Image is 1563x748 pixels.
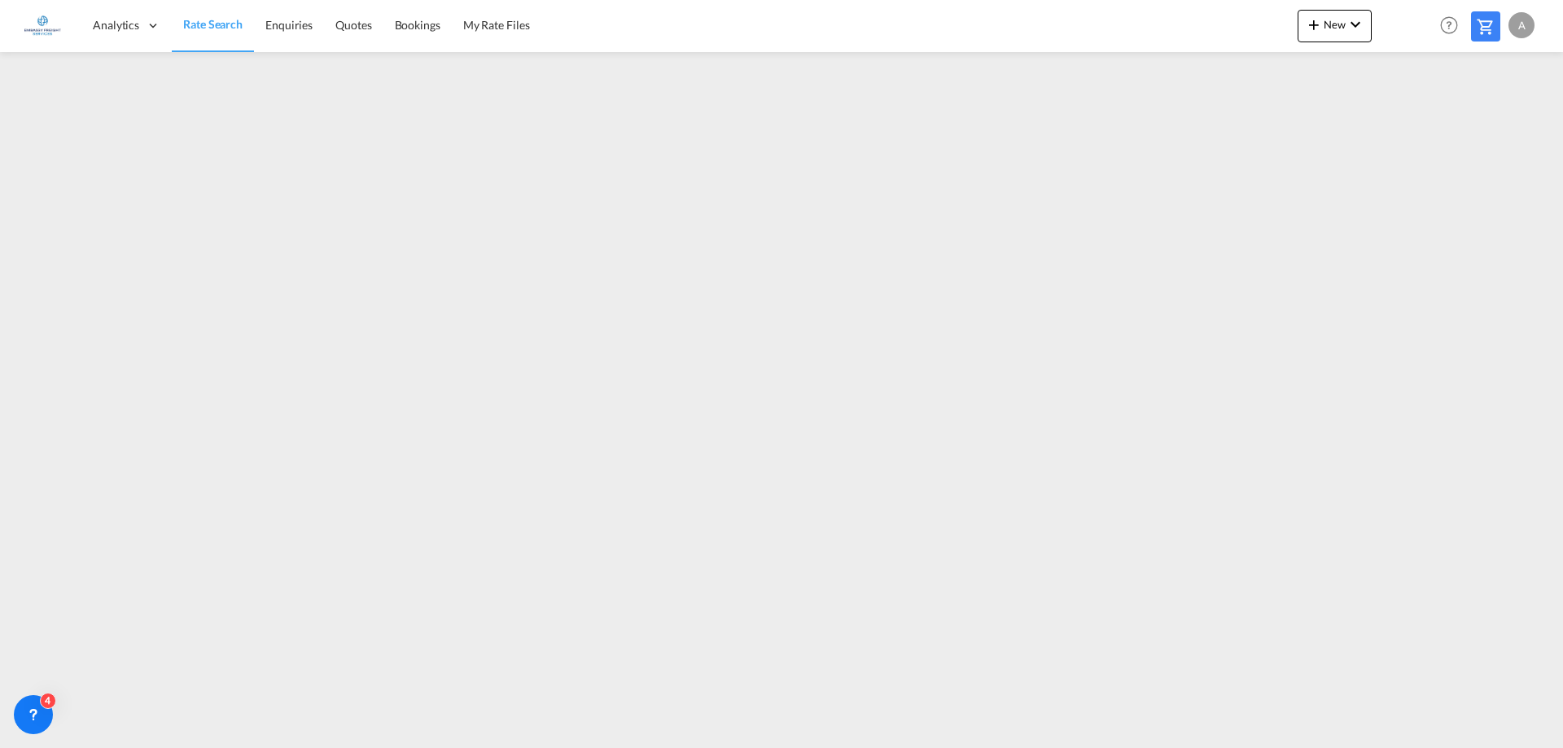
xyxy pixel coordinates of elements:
md-icon: icon-plus 400-fg [1304,15,1324,34]
div: A [1508,12,1535,38]
span: Enquiries [265,18,313,32]
span: Bookings [395,18,440,32]
div: Help [1435,11,1471,41]
span: New [1304,18,1365,31]
md-icon: icon-chevron-down [1346,15,1365,34]
span: My Rate Files [463,18,530,32]
span: Rate Search [183,17,243,31]
button: icon-plus 400-fgNewicon-chevron-down [1298,10,1372,42]
span: Analytics [93,17,139,33]
span: Quotes [335,18,371,32]
img: e1326340b7c511ef854e8d6a806141ad.jpg [24,7,61,44]
span: Help [1435,11,1463,39]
